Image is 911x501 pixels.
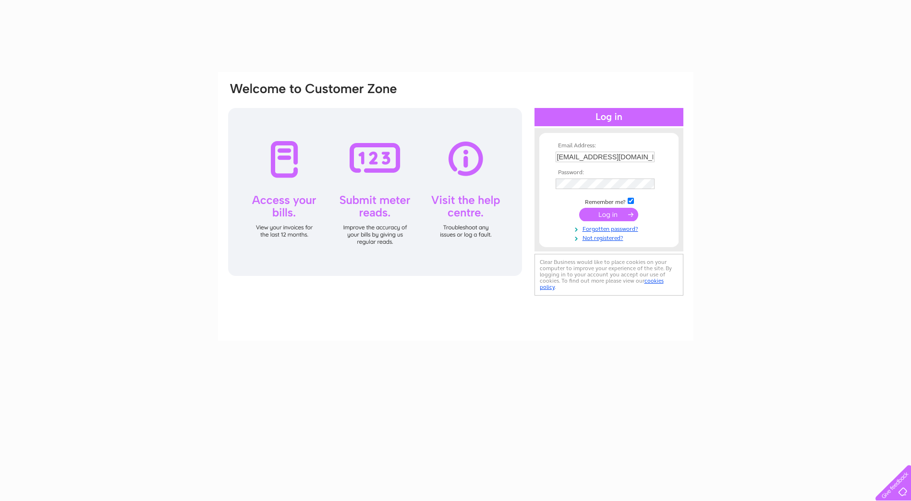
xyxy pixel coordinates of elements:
[540,277,664,290] a: cookies policy
[579,208,638,221] input: Submit
[534,254,683,296] div: Clear Business would like to place cookies on your computer to improve your experience of the sit...
[553,169,665,176] th: Password:
[553,143,665,149] th: Email Address:
[556,233,665,242] a: Not registered?
[553,196,665,206] td: Remember me?
[556,224,665,233] a: Forgotten password?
